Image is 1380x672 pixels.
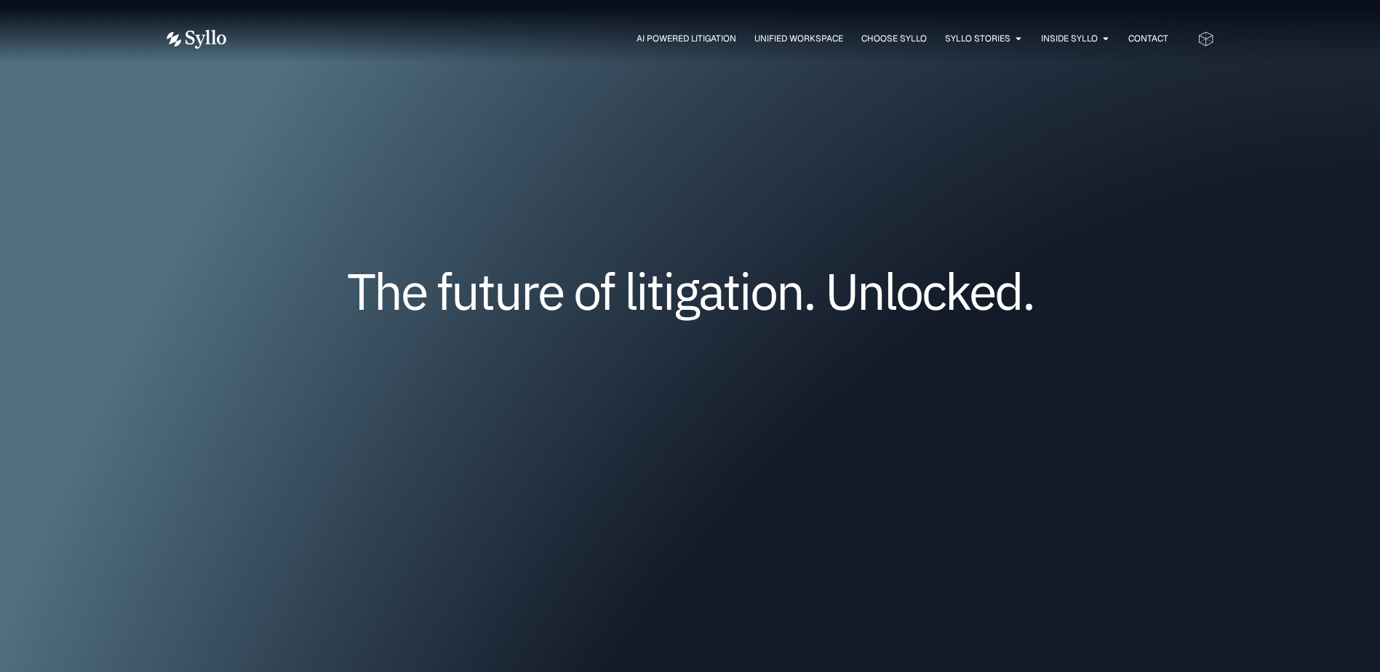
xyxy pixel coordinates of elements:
h1: The future of litigation. Unlocked. [254,267,1127,315]
a: Choose Syllo [861,32,927,45]
img: Vector [167,30,226,49]
a: Unified Workspace [754,32,843,45]
a: Contact [1128,32,1168,45]
a: Syllo Stories [945,32,1010,45]
nav: Menu [255,32,1168,46]
a: AI Powered Litigation [637,32,736,45]
div: Menu Toggle [255,32,1168,46]
a: Inside Syllo [1041,32,1098,45]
